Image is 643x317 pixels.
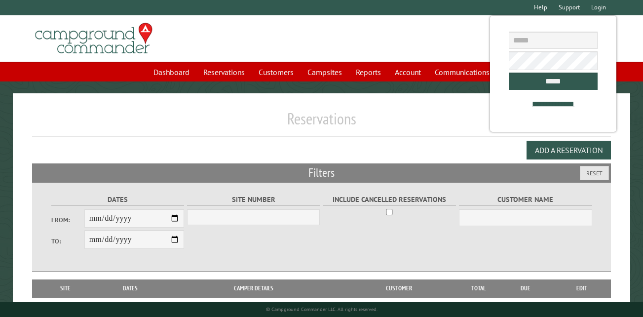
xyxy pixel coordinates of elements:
a: Customers [253,63,300,81]
th: Edit [553,279,611,297]
th: Camper Details [167,279,340,297]
a: Dashboard [148,63,195,81]
label: Customer Name [459,194,592,205]
img: Campground Commander [32,19,155,58]
th: Dates [93,279,167,297]
th: Site [37,279,93,297]
th: Total [459,279,498,297]
h2: Filters [32,163,611,182]
label: From: [51,215,84,225]
th: Customer [340,279,459,297]
small: © Campground Commander LLC. All rights reserved. [266,306,378,313]
a: Communications [429,63,495,81]
label: Dates [51,194,184,205]
button: Reset [580,166,609,180]
a: Reservations [197,63,251,81]
a: Campsites [302,63,348,81]
label: Include Cancelled Reservations [323,194,456,205]
label: To: [51,237,84,246]
th: Due [498,279,553,297]
h1: Reservations [32,109,611,136]
a: Account [389,63,427,81]
button: Add a Reservation [527,141,611,159]
label: Site Number [187,194,320,205]
a: Reports [350,63,387,81]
